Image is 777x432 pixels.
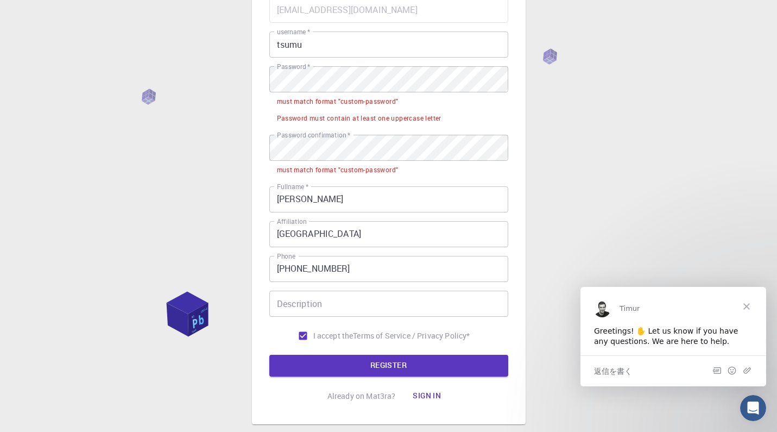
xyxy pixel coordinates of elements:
label: Phone [277,252,295,261]
div: Password must contain at least one uppercase letter [277,113,441,124]
p: Terms of Service / Privacy Policy * [353,330,470,341]
span: I accept the [313,330,353,341]
label: Password confirmation [277,130,350,140]
p: Already on Mat3ra? [327,391,396,402]
div: must match format "custom-password" [277,96,399,107]
a: Terms of Service / Privacy Policy* [353,330,470,341]
button: REGISTER [269,355,508,377]
label: username [277,27,310,36]
iframe: Intercom live chat [740,395,766,421]
button: Sign in [404,385,450,407]
iframe: Intercom live chat メッセージ [580,287,766,386]
label: Fullname [277,182,308,191]
label: Password [277,62,310,71]
label: Affiliation [277,217,306,226]
div: must match format "custom-password" [277,165,399,176]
